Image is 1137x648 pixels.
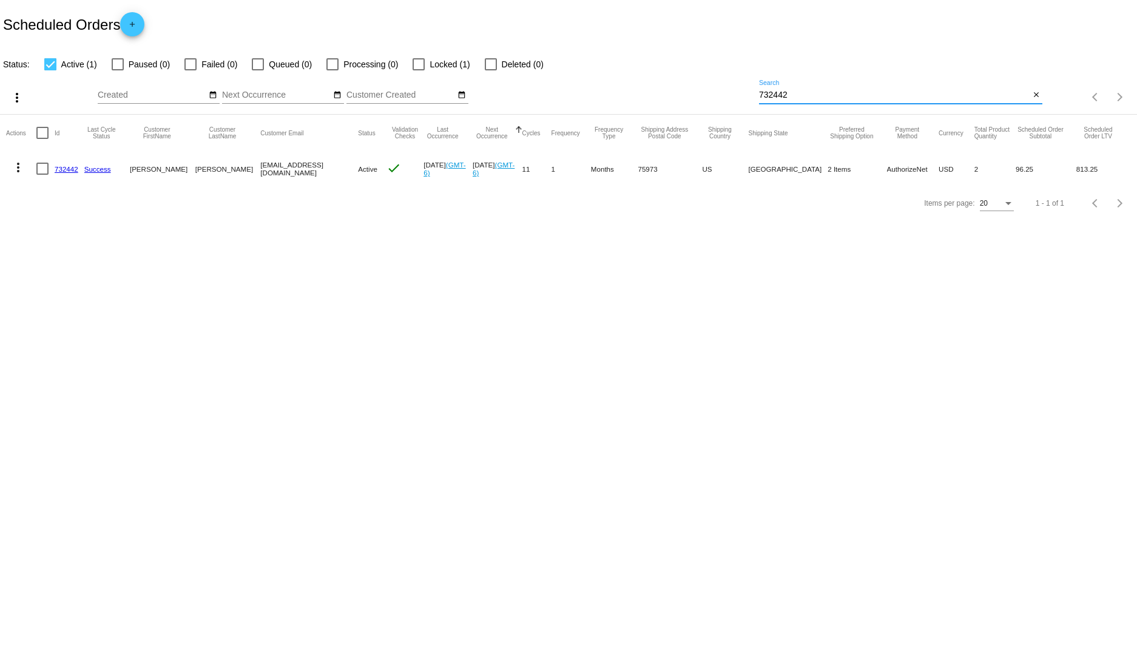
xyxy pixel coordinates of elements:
[386,161,401,175] mat-icon: check
[591,126,627,140] button: Change sorting for FrequencyType
[887,151,939,186] mat-cell: AuthorizeNet
[209,90,217,100] mat-icon: date_range
[1032,90,1041,100] mat-icon: close
[749,129,788,137] button: Change sorting for ShippingState
[195,126,250,140] button: Change sorting for CustomerLastName
[939,129,963,137] button: Change sorting for CurrencyIso
[423,161,465,177] a: (GMT-6)
[333,90,342,100] mat-icon: date_range
[1036,199,1064,208] div: 1 - 1 of 1
[55,165,78,173] a: 732442
[1084,191,1108,215] button: Previous page
[201,57,237,72] span: Failed (0)
[346,90,456,100] input: Customer Created
[828,126,876,140] button: Change sorting for PreferredShippingOption
[502,57,544,72] span: Deleted (0)
[222,90,331,100] input: Next Occurrence
[522,129,541,137] button: Change sorting for Cycles
[98,90,207,100] input: Created
[1084,85,1108,109] button: Previous page
[55,129,59,137] button: Change sorting for Id
[269,57,312,72] span: Queued (0)
[702,151,748,186] mat-cell: US
[887,126,928,140] button: Change sorting for PaymentMethod.Type
[974,115,1016,151] mat-header-cell: Total Product Quantity
[195,151,261,186] mat-cell: [PERSON_NAME]
[552,151,591,186] mat-cell: 1
[423,151,473,186] mat-cell: [DATE]
[1108,191,1132,215] button: Next page
[11,160,25,175] mat-icon: more_vert
[84,165,111,173] a: Success
[552,129,580,137] button: Change sorting for Frequency
[591,151,638,186] mat-cell: Months
[522,151,552,186] mat-cell: 11
[61,57,97,72] span: Active (1)
[1016,151,1076,186] mat-cell: 96.25
[1076,151,1131,186] mat-cell: 813.25
[10,90,24,105] mat-icon: more_vert
[638,126,691,140] button: Change sorting for ShippingPostcode
[939,151,974,186] mat-cell: USD
[1076,126,1120,140] button: Change sorting for LifetimeValue
[423,126,462,140] button: Change sorting for LastOccurrenceUtc
[343,57,398,72] span: Processing (0)
[129,57,170,72] span: Paused (0)
[749,151,828,186] mat-cell: [GEOGRAPHIC_DATA]
[84,126,119,140] button: Change sorting for LastProcessingCycleId
[260,151,358,186] mat-cell: [EMAIL_ADDRESS][DOMAIN_NAME]
[130,126,184,140] button: Change sorting for CustomerFirstName
[3,59,30,69] span: Status:
[1108,85,1132,109] button: Next page
[473,126,511,140] button: Change sorting for NextOccurrenceUtc
[260,129,303,137] button: Change sorting for CustomerEmail
[473,161,515,177] a: (GMT-6)
[1030,89,1042,102] button: Clear
[473,151,522,186] mat-cell: [DATE]
[358,129,375,137] button: Change sorting for Status
[980,200,1014,208] mat-select: Items per page:
[386,115,424,151] mat-header-cell: Validation Checks
[759,90,1030,100] input: Search
[6,115,36,151] mat-header-cell: Actions
[638,151,702,186] mat-cell: 75973
[130,151,195,186] mat-cell: [PERSON_NAME]
[3,12,144,36] h2: Scheduled Orders
[924,199,974,208] div: Items per page:
[358,165,377,173] span: Active
[980,199,988,208] span: 20
[125,20,140,35] mat-icon: add
[430,57,470,72] span: Locked (1)
[828,151,886,186] mat-cell: 2 Items
[974,151,1016,186] mat-cell: 2
[457,90,466,100] mat-icon: date_range
[1016,126,1065,140] button: Change sorting for Subtotal
[702,126,737,140] button: Change sorting for ShippingCountry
